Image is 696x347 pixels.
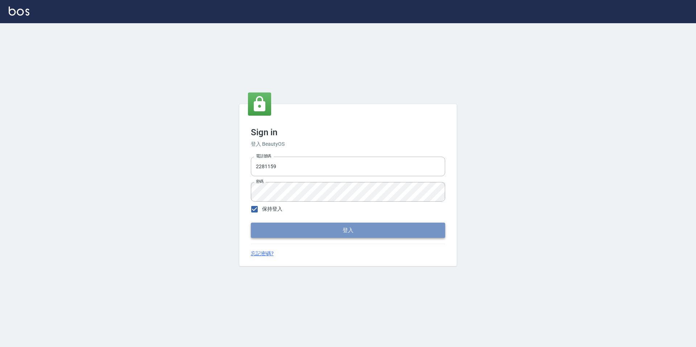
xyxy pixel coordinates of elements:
a: 忘記密碼? [251,250,274,257]
button: 登入 [251,223,445,238]
img: Logo [9,7,29,16]
h6: 登入 BeautyOS [251,140,445,148]
h3: Sign in [251,127,445,137]
label: 密碼 [256,179,264,184]
label: 電話號碼 [256,153,271,159]
span: 保持登入 [262,205,282,213]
